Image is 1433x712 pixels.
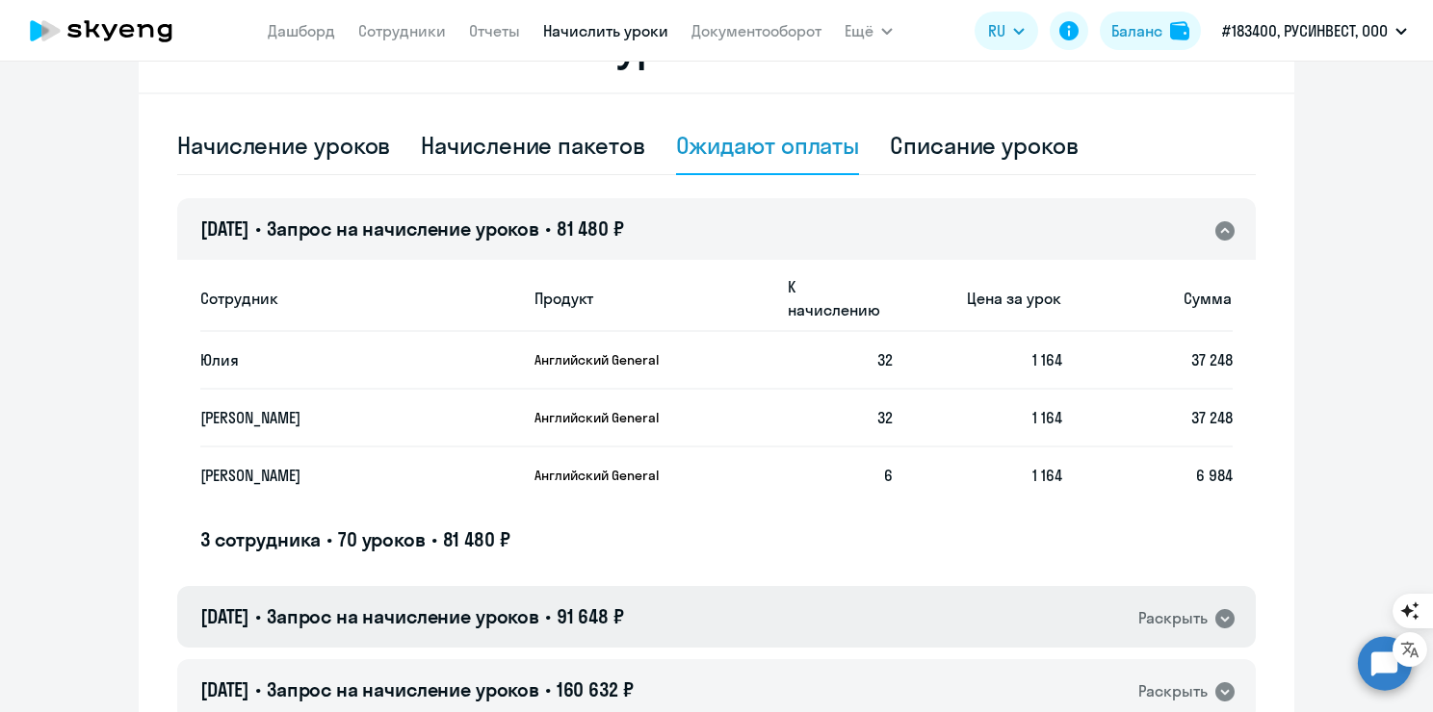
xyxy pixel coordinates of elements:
span: Запрос на начисление уроков [267,677,539,701]
span: 81 480 ₽ [443,527,510,551]
button: RU [975,12,1038,50]
span: 3 сотрудника [200,527,321,551]
span: • [255,604,261,628]
span: [DATE] [200,216,249,241]
span: 37 248 [1191,408,1233,427]
span: • [255,677,261,701]
p: Английский General [534,409,679,426]
span: RU [988,19,1005,42]
p: Юлия [200,349,482,370]
div: Начисление уроков [177,130,390,161]
span: [DATE] [200,677,249,701]
div: Списание уроков [890,130,1079,161]
span: 37 248 [1191,350,1233,369]
p: [PERSON_NAME] [200,407,482,428]
button: Ещё [845,12,893,50]
span: 160 632 ₽ [557,677,634,701]
div: Ожидают оплаты [676,130,860,161]
a: Отчеты [469,21,520,40]
a: Дашборд [268,21,335,40]
span: 6 [884,466,893,485]
span: Запрос на начисление уроков [267,216,539,241]
p: [PERSON_NAME] [200,465,482,486]
a: Начислить уроки [543,21,668,40]
img: balance [1170,21,1189,40]
span: • [545,216,551,241]
span: 32 [877,350,893,369]
span: Запрос на начисление уроков [267,604,539,628]
th: Сотрудник [200,265,519,332]
span: 1 164 [1032,350,1062,369]
div: Начисление пакетов [421,130,644,161]
span: 1 164 [1032,466,1062,485]
span: • [545,677,551,701]
h2: Начисление и списание уроков [177,23,1256,69]
p: Английский General [534,467,679,484]
a: Сотрудники [358,21,446,40]
p: Английский General [534,351,679,369]
span: Ещё [845,19,873,42]
span: [DATE] [200,604,249,628]
span: • [326,527,332,551]
button: #183400, РУСИНВЕСТ, ООО [1212,8,1417,54]
span: • [255,216,261,241]
button: Балансbalance [1100,12,1201,50]
span: • [545,604,551,628]
th: Продукт [519,265,772,332]
a: Документооборот [691,21,821,40]
th: Сумма [1062,265,1233,332]
th: К начислению [772,265,893,332]
span: 70 уроков [338,527,426,551]
div: Баланс [1111,19,1162,42]
span: 6 984 [1196,466,1233,485]
span: • [431,527,437,551]
th: Цена за урок [893,265,1063,332]
span: 32 [877,408,893,427]
span: 1 164 [1032,408,1062,427]
p: #183400, РУСИНВЕСТ, ООО [1222,19,1388,42]
div: Раскрыть [1138,606,1208,630]
span: 81 480 ₽ [557,216,624,241]
div: Раскрыть [1138,679,1208,703]
span: 91 648 ₽ [557,604,624,628]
